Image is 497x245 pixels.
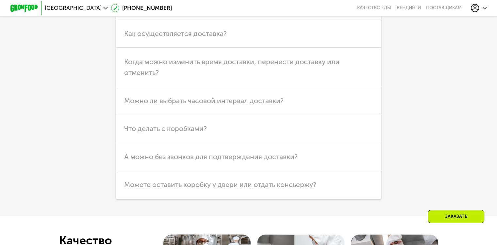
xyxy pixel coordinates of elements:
[124,180,316,189] span: Можете оставить коробку у двери или отдать консьержу?
[124,29,227,38] span: Как осуществляется доставка?
[426,5,462,11] div: поставщикам
[124,153,298,161] span: А можно без звонков для подтверждения доставки?
[357,5,391,11] a: Качество еды
[111,4,172,12] a: [PHONE_NUMBER]
[124,97,284,105] span: Можно ли выбрать часовой интервал доставки?
[124,124,207,133] span: Что делать с коробками?
[124,58,340,77] span: Когда можно изменить время доставки, перенести доставку или отменить?
[45,5,102,11] span: [GEOGRAPHIC_DATA]
[428,210,484,223] div: Заказать
[396,5,421,11] a: Вендинги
